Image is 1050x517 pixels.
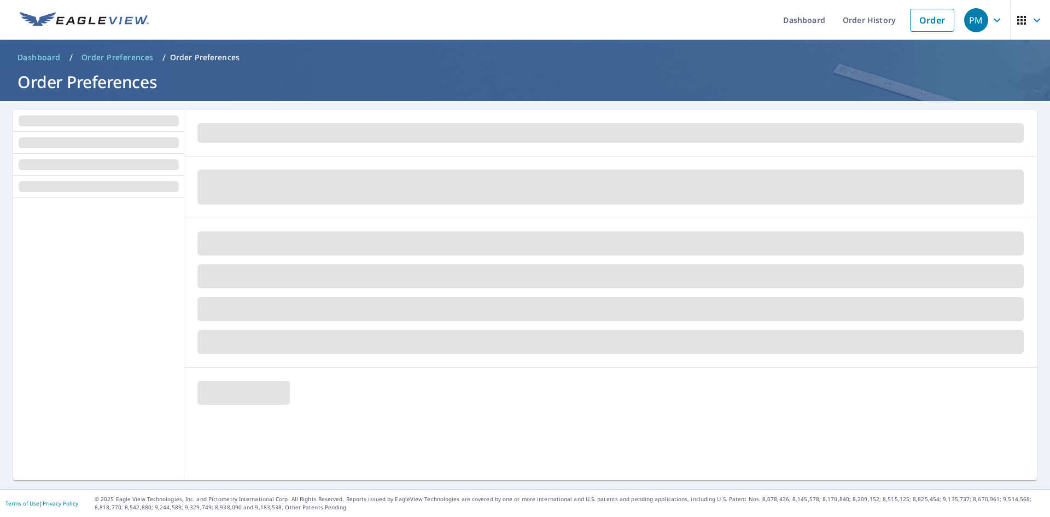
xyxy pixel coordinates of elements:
[13,71,1037,93] h1: Order Preferences
[13,110,184,197] div: tab-list
[170,52,240,63] p: Order Preferences
[5,500,78,507] p: |
[77,49,158,66] a: Order Preferences
[964,8,988,32] div: PM
[13,49,65,66] a: Dashboard
[95,495,1045,512] p: © 2025 Eagle View Technologies, Inc. and Pictometry International Corp. All Rights Reserved. Repo...
[910,9,954,32] a: Order
[162,51,166,64] li: /
[13,49,1037,66] nav: breadcrumb
[43,499,78,507] a: Privacy Policy
[5,499,39,507] a: Terms of Use
[81,52,154,63] span: Order Preferences
[20,12,149,28] img: EV Logo
[17,52,61,63] span: Dashboard
[69,51,73,64] li: /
